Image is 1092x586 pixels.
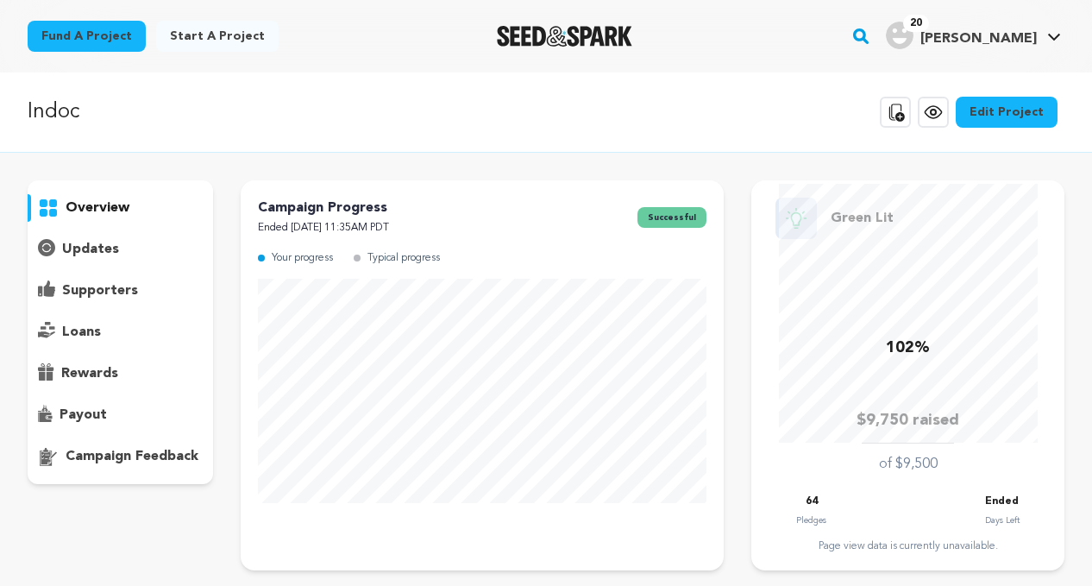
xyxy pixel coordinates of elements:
p: rewards [61,363,118,384]
p: payout [60,405,107,425]
p: loans [62,322,101,343]
p: updates [62,239,119,260]
span: [PERSON_NAME] [920,32,1037,46]
a: Fund a project [28,21,146,52]
p: campaign feedback [66,446,198,467]
button: loans [28,318,213,346]
p: supporters [62,280,138,301]
p: Campaign Progress [258,198,389,218]
img: Seed&Spark Logo Dark Mode [497,26,632,47]
span: 20 [903,15,929,32]
a: Ryan P.'s Profile [882,18,1064,49]
span: successful [637,207,706,228]
p: overview [66,198,129,218]
button: updates [28,236,213,263]
p: Indoc [28,97,79,128]
button: supporters [28,277,213,305]
button: payout [28,401,213,429]
button: rewards [28,360,213,388]
p: Days Left [985,512,1020,529]
a: Edit Project [956,97,1057,128]
p: Pledges [796,512,826,529]
p: of $9,500 [879,454,938,475]
button: campaign feedback [28,443,213,470]
a: Start a project [156,21,279,52]
div: Ryan P.'s Profile [886,22,1037,49]
p: 64 [806,492,818,512]
button: overview [28,194,213,222]
p: Typical progress [367,249,440,268]
img: user.png [886,22,913,49]
p: Your progress [272,249,333,268]
p: 102% [886,336,930,361]
p: Ended [985,492,1019,512]
div: Page view data is currently unavailable. [769,539,1047,553]
p: Ended [DATE] 11:35AM PDT [258,218,389,238]
a: Seed&Spark Homepage [497,26,632,47]
span: Ryan P.'s Profile [882,18,1064,54]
